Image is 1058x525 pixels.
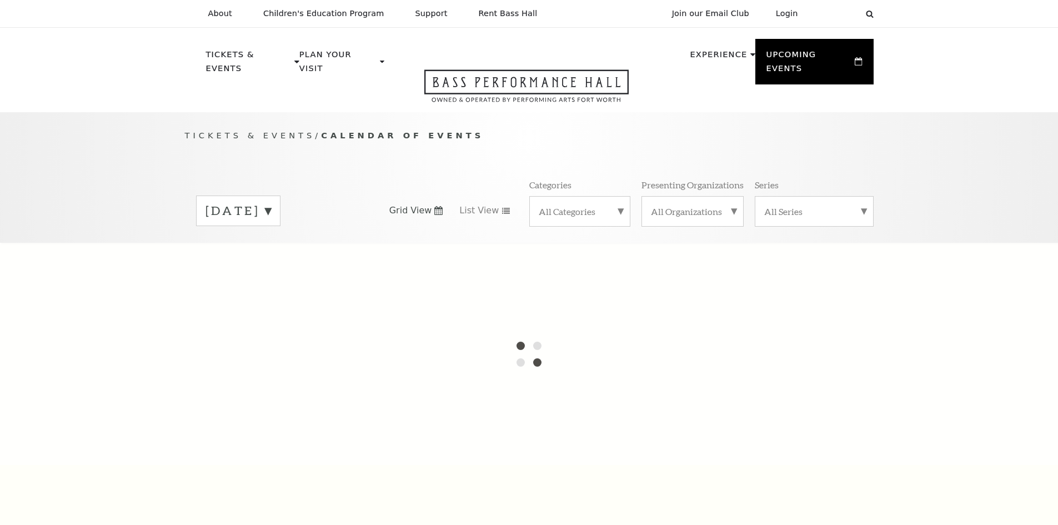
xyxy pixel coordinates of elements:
[766,48,853,82] p: Upcoming Events
[389,204,432,217] span: Grid View
[755,179,779,191] p: Series
[764,206,864,217] label: All Series
[415,9,448,18] p: Support
[641,179,744,191] p: Presenting Organizations
[459,204,499,217] span: List View
[539,206,621,217] label: All Categories
[299,48,377,82] p: Plan Your Visit
[206,48,292,82] p: Tickets & Events
[529,179,571,191] p: Categories
[185,129,874,143] p: /
[651,206,734,217] label: All Organizations
[205,202,271,219] label: [DATE]
[479,9,538,18] p: Rent Bass Hall
[185,131,315,140] span: Tickets & Events
[816,8,855,19] select: Select:
[263,9,384,18] p: Children's Education Program
[690,48,747,68] p: Experience
[208,9,232,18] p: About
[321,131,484,140] span: Calendar of Events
